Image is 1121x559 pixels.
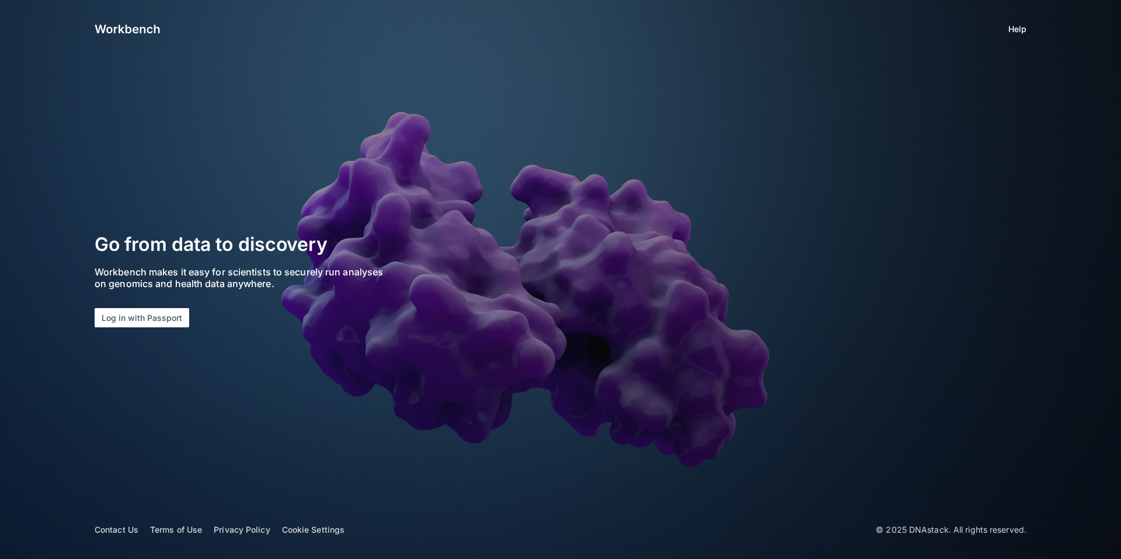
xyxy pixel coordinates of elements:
a: Contact Us [95,525,138,534]
a: Privacy Policy [214,525,270,534]
h2: Go from data to discovery [95,232,459,258]
p: © 2025 DNAstack. All rights reserved. [876,524,1026,536]
a: Cookie Settings [282,525,345,534]
a: Help [1008,23,1026,35]
button: Log in with Passport [95,308,189,327]
a: Terms of Use [150,525,202,534]
p: Workbench makes it easy for scientists to securely run analyses on genomics and health data anywh... [95,267,396,289]
img: logo [95,22,160,36]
